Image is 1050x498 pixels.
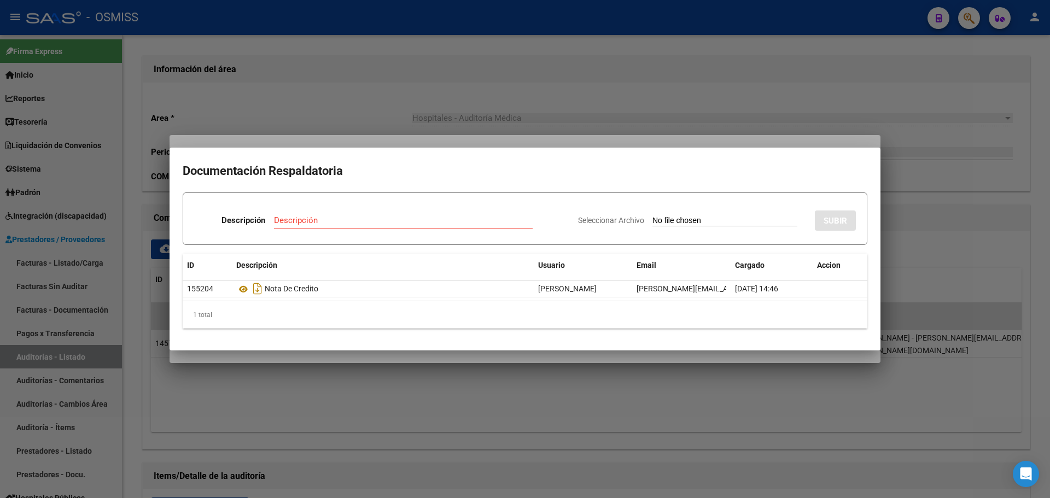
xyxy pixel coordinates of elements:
[187,284,213,293] span: 155204
[538,284,597,293] span: [PERSON_NAME]
[236,261,277,269] span: Descripción
[632,254,731,277] datatable-header-cell: Email
[534,254,632,277] datatable-header-cell: Usuario
[538,261,565,269] span: Usuario
[731,254,813,277] datatable-header-cell: Cargado
[232,254,534,277] datatable-header-cell: Descripción
[221,214,265,227] p: Descripción
[817,261,841,269] span: Accion
[813,254,867,277] datatable-header-cell: Accion
[1013,461,1039,487] div: Open Intercom Messenger
[236,280,529,297] div: Nota De Credito
[735,261,765,269] span: Cargado
[637,284,875,293] span: [PERSON_NAME][EMAIL_ADDRESS][PERSON_NAME][DOMAIN_NAME]
[815,210,856,231] button: SUBIR
[250,280,265,297] i: Descargar documento
[578,216,644,225] span: Seleccionar Archivo
[183,301,867,329] div: 1 total
[187,261,194,269] span: ID
[183,161,867,181] h2: Documentación Respaldatoria
[735,284,778,293] span: [DATE] 14:46
[183,254,232,277] datatable-header-cell: ID
[824,216,847,226] span: SUBIR
[637,261,656,269] span: Email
